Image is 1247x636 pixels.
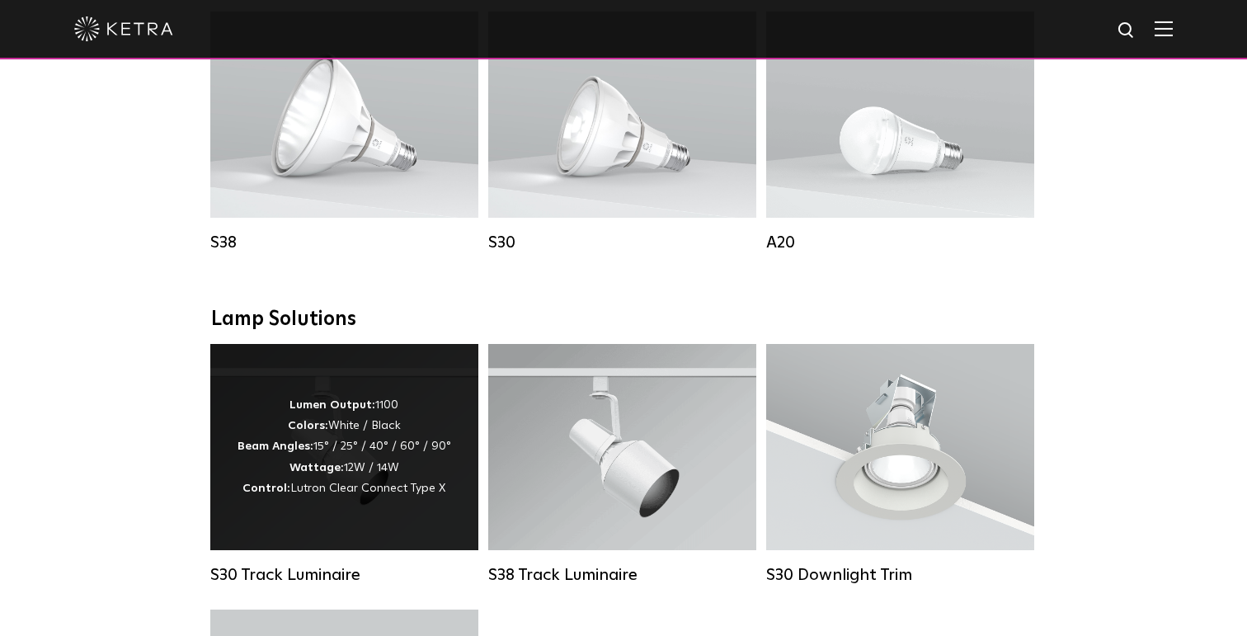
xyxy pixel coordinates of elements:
[766,12,1034,252] a: A20 Lumen Output:600 / 800Colors:White / BlackBase Type:E26 Edison Base / GU24Beam Angles:Omni-Di...
[766,344,1034,585] a: S30 Downlight Trim S30 Downlight Trim
[210,12,478,252] a: S38 Lumen Output:1100Colors:White / BlackBase Type:E26 Edison Base / GU24Beam Angles:10° / 25° / ...
[766,565,1034,585] div: S30 Downlight Trim
[766,233,1034,252] div: A20
[289,462,344,473] strong: Wattage:
[488,344,756,585] a: S38 Track Luminaire Lumen Output:1100Colors:White / BlackBeam Angles:10° / 25° / 40° / 60°Wattage...
[288,420,328,431] strong: Colors:
[210,565,478,585] div: S30 Track Luminaire
[238,440,313,452] strong: Beam Angles:
[290,483,445,494] span: Lutron Clear Connect Type X
[488,565,756,585] div: S38 Track Luminaire
[289,399,375,411] strong: Lumen Output:
[242,483,290,494] strong: Control:
[1155,21,1173,36] img: Hamburger%20Nav.svg
[74,16,173,41] img: ketra-logo-2019-white
[488,12,756,252] a: S30 Lumen Output:1100Colors:White / BlackBase Type:E26 Edison Base / GU24Beam Angles:15° / 25° / ...
[238,395,451,499] div: 1100 White / Black 15° / 25° / 40° / 60° / 90° 12W / 14W
[488,233,756,252] div: S30
[210,344,478,585] a: S30 Track Luminaire Lumen Output:1100Colors:White / BlackBeam Angles:15° / 25° / 40° / 60° / 90°W...
[210,233,478,252] div: S38
[211,308,1036,332] div: Lamp Solutions
[1117,21,1137,41] img: search icon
